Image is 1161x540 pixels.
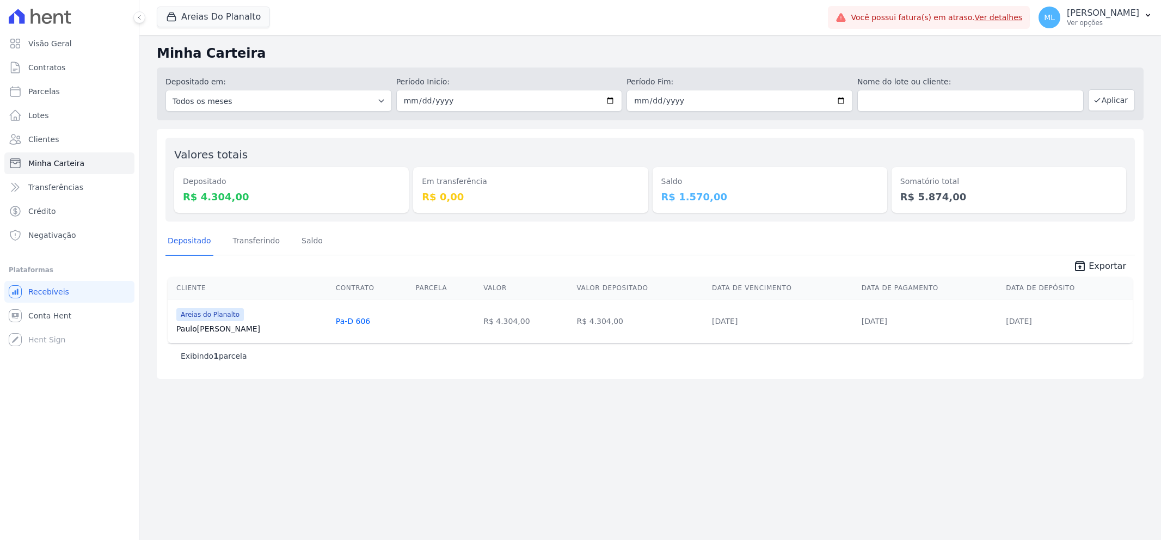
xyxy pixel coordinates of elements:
[396,76,623,88] label: Período Inicío:
[708,277,857,299] th: Data de Vencimento
[900,189,1117,204] dd: R$ 5.874,00
[857,277,1002,299] th: Data de Pagamento
[231,228,282,256] a: Transferindo
[183,189,400,204] dd: R$ 4.304,00
[4,152,134,174] a: Minha Carteira
[1073,260,1086,273] i: unarchive
[28,206,56,217] span: Crédito
[4,57,134,78] a: Contratos
[176,323,327,334] a: Paulo[PERSON_NAME]
[299,228,325,256] a: Saldo
[573,277,708,299] th: Valor Depositado
[4,33,134,54] a: Visão Geral
[157,44,1144,63] h2: Minha Carteira
[165,228,213,256] a: Depositado
[479,299,572,343] td: R$ 4.304,00
[900,176,1117,187] dt: Somatório total
[1065,260,1135,275] a: unarchive Exportar
[1067,19,1139,27] p: Ver opções
[174,148,248,161] label: Valores totais
[1002,277,1133,299] th: Data de Depósito
[28,158,84,169] span: Minha Carteira
[28,230,76,241] span: Negativação
[28,310,71,321] span: Conta Hent
[975,13,1023,22] a: Ver detalhes
[857,76,1084,88] label: Nome do lote ou cliente:
[28,182,83,193] span: Transferências
[851,12,1022,23] span: Você possui fatura(s) em atraso.
[4,128,134,150] a: Clientes
[862,317,887,326] a: [DATE]
[336,317,370,326] a: Pa-D 606
[176,308,244,321] span: Areias do Planalto
[1088,89,1135,111] button: Aplicar
[28,286,69,297] span: Recebíveis
[331,277,411,299] th: Contrato
[422,189,639,204] dd: R$ 0,00
[28,110,49,121] span: Lotes
[4,105,134,126] a: Lotes
[661,176,879,187] dt: Saldo
[626,76,853,88] label: Período Fim:
[422,176,639,187] dt: Em transferência
[157,7,270,27] button: Areias Do Planalto
[168,277,331,299] th: Cliente
[28,38,72,49] span: Visão Geral
[4,176,134,198] a: Transferências
[4,305,134,327] a: Conta Hent
[165,77,226,86] label: Depositado em:
[28,134,59,145] span: Clientes
[4,81,134,102] a: Parcelas
[4,200,134,222] a: Crédito
[9,263,130,277] div: Plataformas
[4,224,134,246] a: Negativação
[479,277,572,299] th: Valor
[411,277,480,299] th: Parcela
[1030,2,1161,33] button: ML [PERSON_NAME] Ver opções
[1044,14,1055,21] span: ML
[183,176,400,187] dt: Depositado
[1006,317,1031,326] a: [DATE]
[181,351,247,361] p: Exibindo parcela
[661,189,879,204] dd: R$ 1.570,00
[1089,260,1126,273] span: Exportar
[213,352,219,360] b: 1
[4,281,134,303] a: Recebíveis
[28,62,65,73] span: Contratos
[573,299,708,343] td: R$ 4.304,00
[1067,8,1139,19] p: [PERSON_NAME]
[28,86,60,97] span: Parcelas
[712,317,738,326] a: [DATE]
